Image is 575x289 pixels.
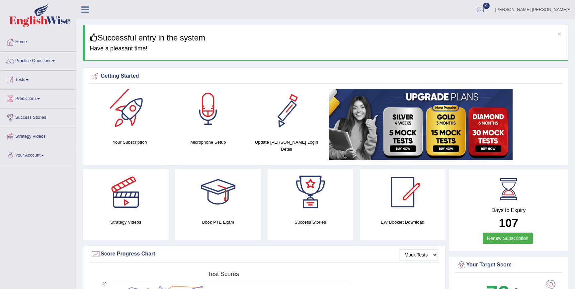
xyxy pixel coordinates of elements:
tspan: Test scores [208,271,239,277]
h4: Have a pleasant time! [90,45,563,52]
img: small5.jpg [329,89,513,160]
span: 0 [483,3,490,9]
div: Getting Started [91,71,561,81]
h4: Update [PERSON_NAME] Login Detail [251,139,322,153]
a: Strategy Videos [0,127,76,144]
button: × [557,30,561,37]
h4: Book PTE Exam [175,219,261,226]
a: Renew Subscription [483,233,533,244]
h4: Days to Expiry [456,207,561,213]
a: Predictions [0,90,76,106]
a: Practice Questions [0,52,76,68]
h4: Success Stories [268,219,353,226]
div: Score Progress Chart [91,249,438,259]
b: 107 [499,216,518,229]
h3: Successful entry in the system [90,34,563,42]
h4: EW Booklet Download [360,219,446,226]
h4: Microphone Setup [172,139,244,146]
div: Your Target Score [456,260,561,270]
h4: Strategy Videos [83,219,169,226]
a: Home [0,33,76,49]
text: 90 [103,282,107,286]
a: Success Stories [0,108,76,125]
a: Tests [0,71,76,87]
h4: Your Subscription [94,139,166,146]
a: Your Account [0,146,76,163]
